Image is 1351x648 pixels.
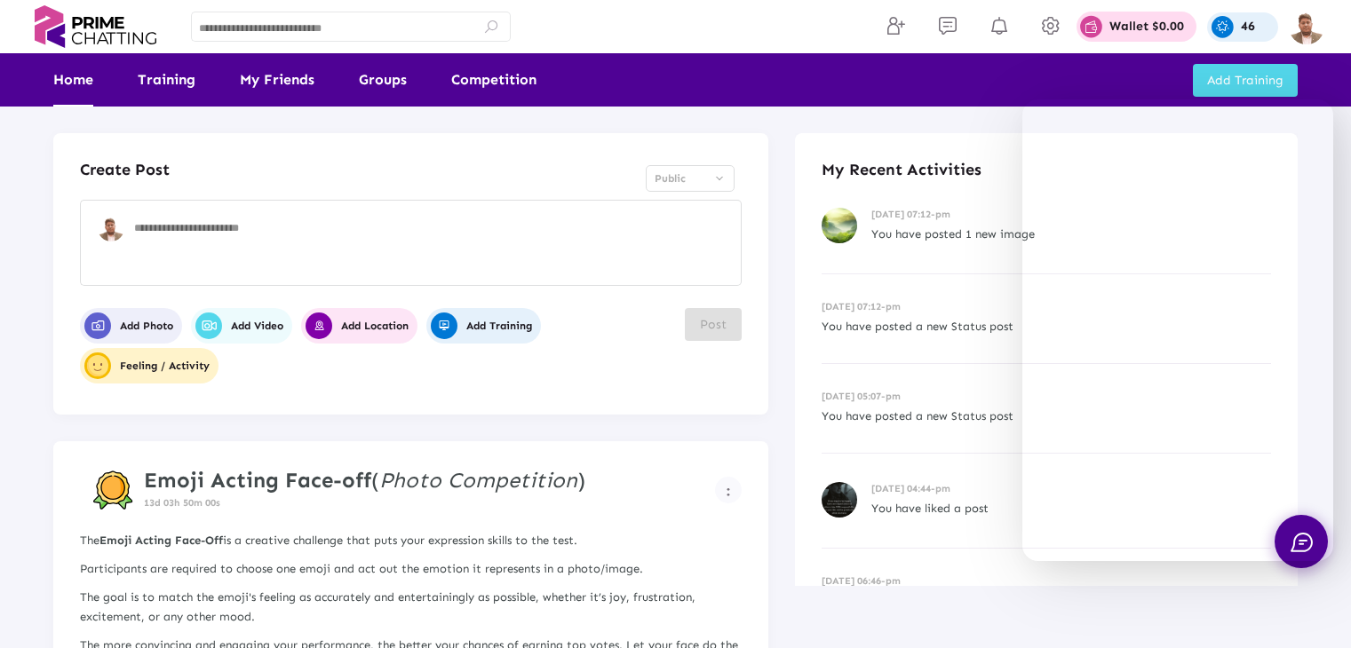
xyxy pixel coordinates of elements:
[451,53,536,107] a: Competition
[822,301,1271,312] h6: [DATE] 07:12-pm
[1241,20,1255,33] p: 46
[144,468,585,494] h4: ( )
[871,499,1271,518] p: You have liked a post
[80,531,742,550] p: The is a creative challenge that puts your expression skills to the test.
[80,160,170,179] h4: Create Post
[27,5,164,48] img: logo
[426,308,541,344] button: Add Training
[871,225,1271,244] p: You have posted 1 new image
[359,53,407,107] a: Groups
[871,209,1271,220] h6: [DATE] 07:12-pm
[822,391,1271,402] h6: [DATE] 05:07-pm
[822,575,1271,587] h6: [DATE] 06:46-pm
[80,559,742,579] p: Participants are required to choose one emoji and act out the emotion it represents in a photo/im...
[379,467,577,493] i: Photo Competition
[99,533,223,547] strong: Emoji Acting Face-Off
[98,215,124,241] img: user-profile
[93,470,133,510] img: competition-badge.svg
[144,497,220,509] span: 13d 03h 50m 00s
[822,482,857,518] img: recent-activities-img
[715,477,742,503] button: Example icon-button with a menu
[871,483,1271,494] h6: [DATE] 04:44-pm
[822,407,1271,426] p: You have posted a new Status post
[84,352,210,379] span: Feeling / Activity
[195,312,283,339] span: Add Video
[306,312,409,339] span: Add Location
[822,160,1271,179] h4: My Recent Activities
[84,312,173,339] span: Add Photo
[431,312,532,339] span: Add Training
[53,53,93,107] a: Home
[822,317,1271,336] p: You have posted a new Status post
[240,53,314,107] a: My Friends
[80,348,219,383] button: user-profileFeeling / Activity
[80,308,182,344] button: Add Photo
[1276,577,1333,630] iframe: chat widget
[646,165,735,192] mat-select: Select Privacy
[1193,64,1298,97] button: Add Training
[1109,20,1184,33] p: Wallet $0.00
[727,487,730,496] img: more
[1289,9,1324,44] img: img
[1022,581,1333,621] iframe: chat widget
[1022,99,1333,561] iframe: chat widget
[1207,73,1283,88] span: Add Training
[87,355,108,376] img: user-profile
[822,208,857,243] img: recent-activities-img
[144,467,371,493] strong: Emoji Acting Face-off
[685,308,742,341] button: Post
[655,172,686,185] span: Public
[138,53,195,107] a: Training
[301,308,417,344] button: Add Location
[700,317,727,332] span: Post
[80,588,742,627] p: The goal is to match the emoji's feeling as accurately and entertainingly as possible, whether it...
[191,308,292,344] button: Add Video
